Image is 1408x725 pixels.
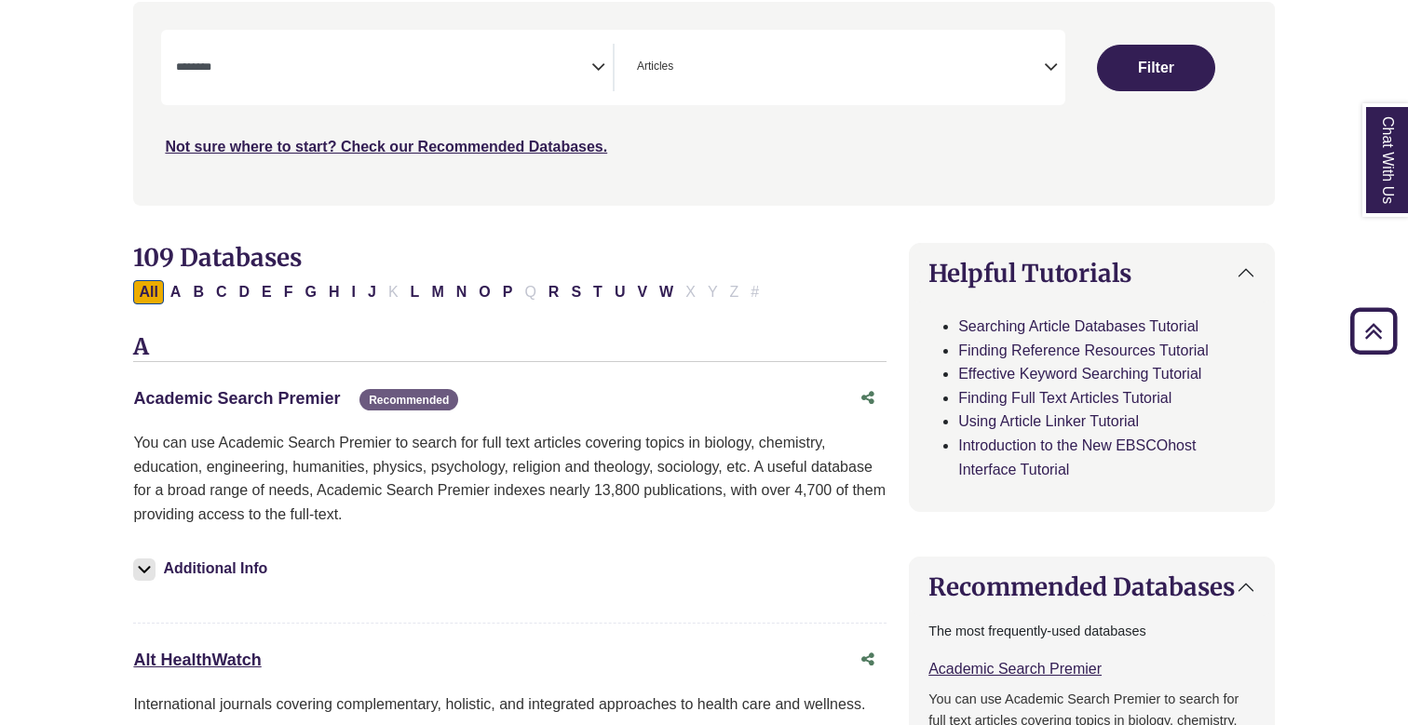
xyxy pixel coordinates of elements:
[928,621,1254,642] p: The most frequently-used databases
[497,280,519,304] button: Filter Results P
[637,58,673,75] span: Articles
[133,242,302,273] span: 109 Databases
[133,556,273,582] button: Additional Info
[359,389,458,410] span: Recommended
[133,2,1274,205] nav: Search filters
[323,280,345,304] button: Filter Results H
[210,280,233,304] button: Filter Results C
[588,280,608,304] button: Filter Results T
[300,280,322,304] button: Filter Results G
[165,280,187,304] button: Filter Results A
[176,61,591,76] textarea: Search
[133,431,887,526] p: You can use Academic Search Premier to search for full text articles covering topics in biology, ...
[958,413,1139,429] a: Using Article Linker Tutorial
[1344,318,1403,343] a: Back to Top
[133,283,766,299] div: Alpha-list to filter by first letter of database name
[910,244,1273,302] button: Helpful Tutorials
[849,381,887,416] button: Share this database
[630,58,673,75] li: Articles
[133,692,887,717] p: International journals covering complementary, holistic, and integrated approaches to health care...
[958,318,1198,334] a: Searching Article Databases Tutorial
[1097,45,1216,91] button: Submit for Search Results
[958,390,1171,406] a: Finding Full Text Articles Tutorial
[133,280,163,304] button: All
[165,139,607,154] a: Not sure where to start? Check our Recommended Databases.
[426,280,449,304] button: Filter Results M
[133,651,261,669] a: Alt HealthWatch
[928,661,1102,677] a: Academic Search Premier
[565,280,587,304] button: Filter Results S
[958,437,1196,477] a: Introduction to the New EBSCOhost Interface Tutorial
[473,280,495,304] button: Filter Results O
[405,280,426,304] button: Filter Results L
[234,280,256,304] button: Filter Results D
[958,342,1209,358] a: Finding Reference Resources Tutorial
[654,280,679,304] button: Filter Results W
[609,280,631,304] button: Filter Results U
[543,280,565,304] button: Filter Results R
[910,557,1273,616] button: Recommended Databases
[187,280,210,304] button: Filter Results B
[631,280,653,304] button: Filter Results V
[677,61,685,76] textarea: Search
[958,366,1201,382] a: Effective Keyword Searching Tutorial
[133,334,887,362] h3: A
[346,280,361,304] button: Filter Results I
[278,280,299,304] button: Filter Results F
[256,280,278,304] button: Filter Results E
[451,280,473,304] button: Filter Results N
[849,642,887,678] button: Share this database
[362,280,382,304] button: Filter Results J
[133,389,340,408] a: Academic Search Premier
